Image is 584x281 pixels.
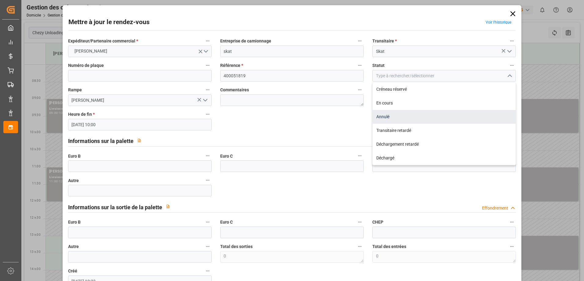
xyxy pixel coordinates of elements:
[204,267,212,275] button: Créé
[508,37,516,45] button: Transitaire *
[372,244,406,249] font: Total des entrées
[220,87,249,92] font: Commentaires
[204,218,212,226] button: Euro B
[486,20,511,24] a: Voir l’historique
[356,37,364,45] button: Entreprise de camionnage
[220,38,271,43] font: Entreprise de camionnage
[505,47,514,56] button: Ouvrir le menu
[220,220,233,224] font: Euro C
[482,205,508,211] div: Effondrement
[68,154,81,159] font: Euro B
[68,17,150,27] h2: Mettre à jour le rendez-vous
[68,38,135,43] font: Expéditeur/Partenaire commercial
[68,137,133,145] h2: Informations sur la palette
[220,154,233,159] font: Euro C
[204,243,212,250] button: Autre
[508,243,516,250] button: Total des entrées
[68,244,79,249] font: Autre
[373,82,516,96] div: Créneau réservé
[372,251,516,263] textarea: 0
[356,243,364,250] button: Total des sorties
[204,61,212,69] button: Numéro de plaque
[200,96,209,105] button: Ouvrir le menu
[68,119,212,130] input: JJ-MM-AAAA HH :MM
[373,137,516,151] div: Déchargement retardé
[68,87,82,92] font: Rampe
[220,251,364,263] textarea: 0
[508,61,516,69] button: Statut
[204,176,212,184] button: Autre
[373,151,516,165] div: Déchargé
[68,94,212,106] input: Type à rechercher/sélectionner
[373,110,516,124] div: Annulé
[508,218,516,226] button: CHEP
[220,244,253,249] font: Total des sorties
[372,63,385,68] font: Statut
[162,201,174,212] button: View description
[133,135,145,146] button: View description
[373,124,516,137] div: Transitaire retardé
[68,268,77,273] font: Créé
[373,96,516,110] div: En cours
[68,220,81,224] font: Euro B
[68,63,104,68] font: Numéro de plaque
[71,48,110,54] span: [PERSON_NAME]
[356,218,364,226] button: Euro C
[220,63,240,68] font: Référence
[68,178,79,183] font: Autre
[356,152,364,160] button: Euro C
[204,37,212,45] button: Expéditeur/Partenaire commercial *
[372,38,394,43] font: Transitaire
[372,70,516,82] input: Type à rechercher/sélectionner
[204,152,212,160] button: Euro B
[372,220,383,224] font: CHEP
[356,86,364,94] button: Commentaires
[68,46,212,57] button: Ouvrir le menu
[68,112,92,117] font: Heure de fin
[356,61,364,69] button: Référence *
[505,71,514,81] button: Fermer le menu
[204,110,212,118] button: Heure de fin *
[204,86,212,94] button: Rampe
[68,203,162,211] h2: Informations sur la sortie de la palette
